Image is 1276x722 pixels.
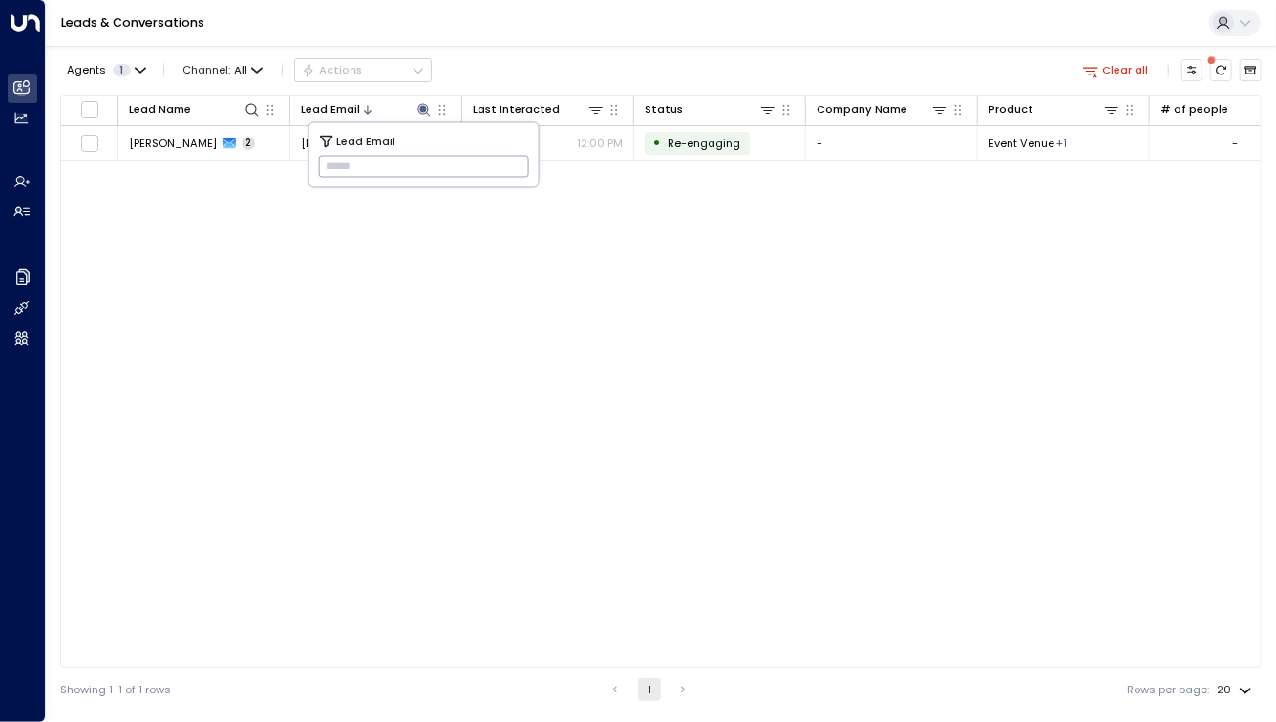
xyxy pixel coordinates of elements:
[234,64,247,76] span: All
[301,100,433,118] div: Lead Email
[294,58,432,81] div: Button group with a nested menu
[60,682,171,698] div: Showing 1-1 of 1 rows
[989,100,1033,118] div: Product
[1160,100,1228,118] div: # of people
[1181,59,1203,81] button: Customize
[817,100,907,118] div: Company Name
[638,678,661,701] button: page 1
[1210,59,1232,81] span: There are new threads available. Refresh the grid to view the latest updates.
[668,136,740,151] span: Trigger
[129,100,261,118] div: Lead Name
[645,100,776,118] div: Status
[337,132,396,149] span: Lead Email
[80,134,99,153] span: Toggle select row
[653,130,662,156] div: •
[301,100,360,118] div: Lead Email
[129,100,191,118] div: Lead Name
[80,100,99,119] span: Toggle select all
[1128,682,1210,698] label: Rows per page:
[67,65,106,75] span: Agents
[1076,59,1156,80] button: Clear all
[129,136,217,151] span: Daniela Lapidous
[302,63,362,76] div: Actions
[989,100,1120,118] div: Product
[294,58,432,81] button: Actions
[113,64,131,76] span: 1
[60,59,151,80] button: Agents1
[1056,136,1067,151] div: Meeting Room
[1240,59,1262,81] button: Archived Leads
[1233,136,1239,151] div: -
[645,100,683,118] div: Status
[177,59,269,80] span: Channel:
[603,678,695,701] nav: pagination navigation
[577,136,623,151] p: 12:00 PM
[301,136,451,151] span: D.lapidous@gmail.com
[242,137,255,150] span: 2
[989,136,1054,151] span: Event Venue
[806,126,978,159] td: -
[61,14,204,31] a: Leads & Conversations
[473,100,560,118] div: Last Interacted
[473,100,605,118] div: Last Interacted
[817,100,948,118] div: Company Name
[177,59,269,80] button: Channel:All
[1218,678,1256,702] div: 20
